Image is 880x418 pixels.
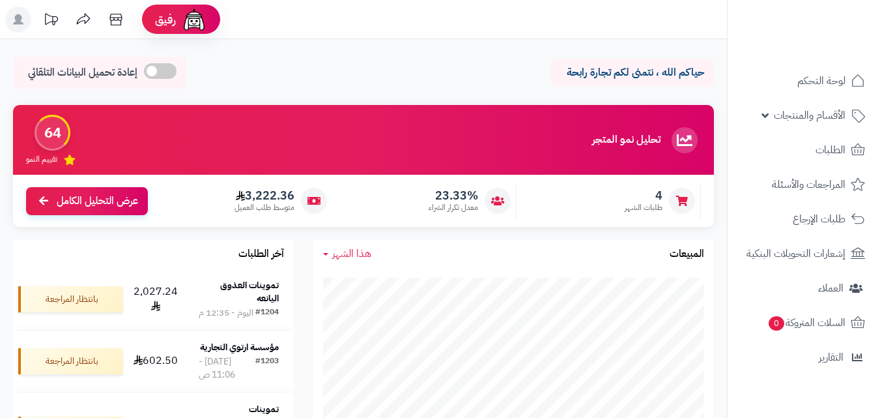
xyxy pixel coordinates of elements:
h3: آخر الطلبات [238,248,284,260]
span: متوسط طلب العميل [234,202,294,213]
span: إشعارات التحويلات البنكية [746,245,845,263]
h3: تحليل نمو المتجر [592,134,660,146]
span: رفيق [155,12,176,27]
span: 3,222.36 [234,188,294,203]
a: طلبات الإرجاع [735,203,872,235]
span: طلبات الإرجاع [793,210,845,228]
img: ai-face.png [181,7,207,33]
span: 4 [625,188,662,203]
a: عرض التحليل الكامل [26,187,148,215]
div: بانتظار المراجعة [18,286,122,312]
a: المراجعات والأسئلة [735,169,872,200]
a: الطلبات [735,134,872,166]
strong: مؤسسة ارتوي التجارية [200,340,279,354]
td: 2,027.24 [128,269,184,330]
span: السلات المتروكة [767,314,845,332]
a: تحديثات المنصة [35,7,67,36]
span: التقارير [819,348,844,366]
span: عرض التحليل الكامل [57,194,138,209]
a: العملاء [735,273,872,304]
div: اليوم - 12:35 م [199,306,253,320]
a: السلات المتروكة0 [735,307,872,338]
span: تقييم النمو [26,154,57,165]
span: العملاء [818,279,844,297]
span: إعادة تحميل البيانات التلقائي [28,65,137,80]
div: #1204 [255,306,279,320]
span: طلبات الشهر [625,202,662,213]
span: 0 [769,316,785,331]
a: التقارير [735,342,872,373]
a: هذا الشهر [323,246,371,261]
div: بانتظار المراجعة [18,348,122,374]
div: [DATE] - 11:06 ص [199,355,255,381]
h3: المبيعات [670,248,704,260]
p: حياكم الله ، نتمنى لكم تجارة رابحة [561,65,704,80]
span: هذا الشهر [332,246,371,261]
a: إشعارات التحويلات البنكية [735,238,872,269]
span: المراجعات والأسئلة [772,175,845,194]
strong: تموينات العذوق اليانعه [220,278,279,305]
span: معدل تكرار الشراء [429,202,478,213]
span: الأقسام والمنتجات [774,106,845,125]
a: لوحة التحكم [735,65,872,97]
span: 23.33% [429,188,478,203]
img: logo-2.png [791,30,868,57]
span: الطلبات [816,141,845,159]
div: #1203 [255,355,279,381]
span: لوحة التحكم [797,72,845,90]
td: 602.50 [128,331,184,392]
